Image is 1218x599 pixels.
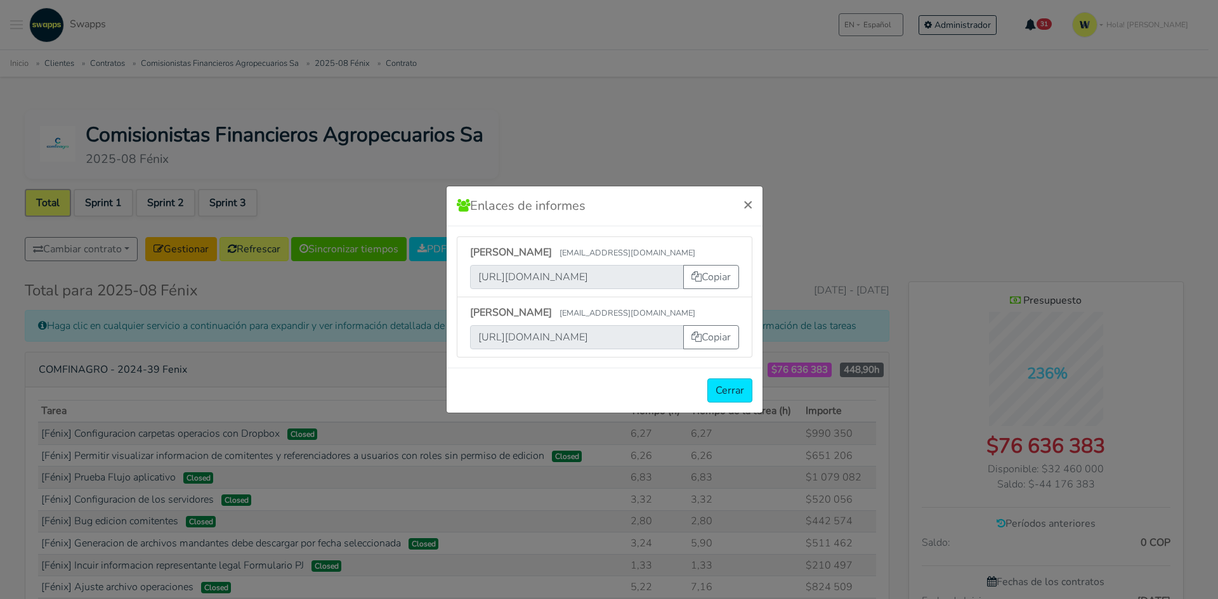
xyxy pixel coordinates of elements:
h5: Enlaces de informes [457,196,586,216]
span: × [743,194,752,214]
button: Copiar [683,265,739,289]
span: [EMAIL_ADDRESS][DOMAIN_NAME] [560,247,695,259]
span: [PERSON_NAME] [470,245,552,259]
span: [PERSON_NAME] [470,306,552,319]
span: [EMAIL_ADDRESS][DOMAIN_NAME] [560,307,695,319]
button: Close [733,186,763,222]
button: Copiar [683,325,739,349]
button: Cerrar [707,378,752,403]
